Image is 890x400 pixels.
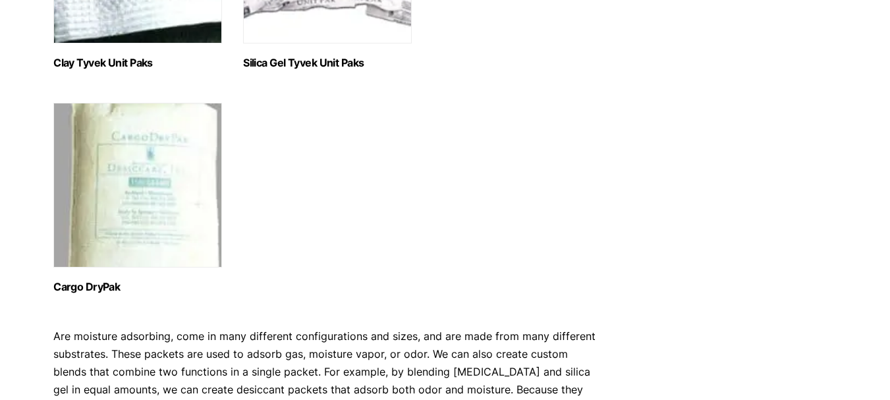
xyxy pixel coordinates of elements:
h2: Clay Tyvek Unit Paks [53,57,222,69]
a: Visit product category Cargo DryPak [53,103,222,293]
img: Cargo DryPak [53,103,222,268]
h2: Silica Gel Tyvek Unit Paks [243,57,412,69]
h2: Cargo DryPak [53,281,222,293]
